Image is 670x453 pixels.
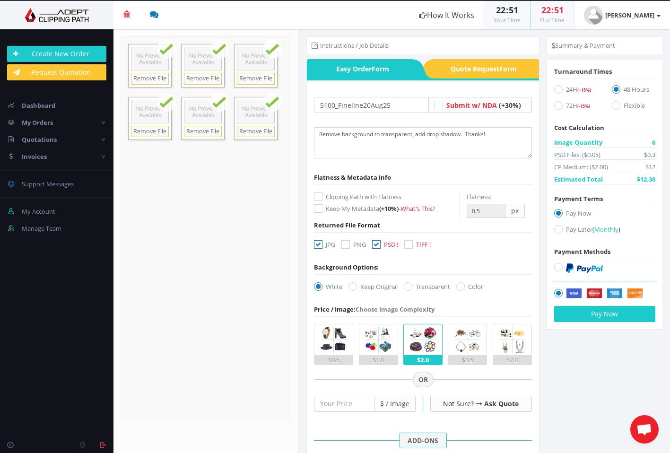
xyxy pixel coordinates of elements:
[446,101,521,110] a: Submit w/ NDA (+30%)
[404,355,442,365] div: $2.0
[554,209,655,221] label: Pay Now
[22,180,74,188] span: Support Messages
[554,162,608,172] span: CP Medium: ($2.00)
[496,4,505,16] span: 22
[237,73,275,85] a: Remove File
[314,240,335,249] label: JPG
[400,433,447,449] span: ADD-ONS
[307,59,411,78] span: Easy Order
[637,174,655,184] span: $12.30
[499,101,521,110] span: (+30%)
[374,396,416,412] span: $ / Image
[574,1,670,29] a: [PERSON_NAME]
[413,372,434,388] span: OR
[505,4,509,16] span: :
[630,415,659,444] a: Open chat
[184,126,222,138] a: Remove File
[551,4,554,16] span: :
[499,64,517,73] i: Form
[484,399,519,408] a: Ask Quote
[612,85,655,97] label: 48 Hours
[566,263,603,273] img: PayPal
[314,192,459,201] label: Clipping Path with Flatness
[452,324,483,355] img: 4.png
[314,396,374,412] input: Your Price
[554,306,655,322] button: Pay Now
[312,41,389,50] li: Instructions / Job Details
[577,101,590,110] a: (-15%)
[314,97,428,113] input: Your Order Title
[307,59,411,78] a: Easy OrderForm
[314,305,356,314] span: Price / Image:
[577,87,591,93] span: (+15%)
[379,204,399,213] span: (+10%)
[400,204,435,213] a: What's This?
[314,355,353,365] div: $0.5
[554,4,564,16] span: 51
[416,240,431,249] span: TIFF !
[577,103,590,109] span: (-15%)
[493,355,531,365] div: $7.0
[131,126,169,138] a: Remove File
[554,174,603,184] span: Estimated Total
[605,11,654,19] strong: [PERSON_NAME]
[314,221,380,229] span: Returned File Format
[554,150,600,159] span: PSD Files: ($0.05)
[554,85,598,97] label: 24H
[554,67,612,76] span: Turnaround Times
[509,4,518,16] span: 51
[552,41,615,50] li: Summary & Payment
[314,282,342,291] label: White
[448,355,487,365] div: $3.5
[554,194,603,203] span: Payment Terms
[184,73,222,85] a: Remove File
[592,225,620,234] a: (Monthly)
[467,192,491,201] label: Flatness:
[318,324,349,355] img: 1.png
[131,73,169,85] a: Remove File
[237,126,275,138] a: Remove File
[22,101,55,110] span: Dashboard
[446,101,497,110] span: Submit w/ NDA
[410,1,484,29] a: How It Works
[577,85,591,94] a: (+15%)
[443,399,474,408] span: Not Sure?
[612,101,655,113] label: Flexible
[435,59,539,78] span: Quote Request
[7,46,106,62] a: Create New Order
[22,207,55,216] span: My Account
[494,16,521,24] small: Your Time
[348,282,398,291] label: Keep Original
[505,204,525,218] span: px
[554,225,655,237] label: Pay Later
[554,101,598,113] label: 72H
[584,6,603,25] img: user_default.jpg
[594,225,618,234] span: Monthly
[554,138,602,147] span: Image Quantity
[540,16,565,24] small: Our Time
[22,152,47,161] span: Invoices
[408,324,438,355] img: 3.png
[645,162,655,172] span: $12
[554,123,604,132] span: Cost Calculation
[384,240,398,249] span: PSD !
[359,355,398,365] div: $1.0
[554,247,610,256] span: Payment Methods
[22,135,57,144] span: Quotations
[314,173,391,182] span: Flatness & Metadata Info
[22,118,53,127] span: My Orders
[541,4,551,16] span: 22
[7,8,106,22] img: Adept Graphics
[341,240,366,249] label: PNG
[456,282,483,291] label: Color
[22,224,61,233] span: Manage Team
[363,324,394,355] img: 2.png
[644,150,655,159] span: $0.3
[497,324,528,355] img: 5.png
[435,59,539,78] a: Quote RequestForm
[314,262,379,272] div: Background Options:
[314,204,459,213] label: Keep My Metadata -
[372,64,389,73] i: Form
[7,64,106,80] a: Request Quotation
[314,305,435,314] div: Choose Image Complexity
